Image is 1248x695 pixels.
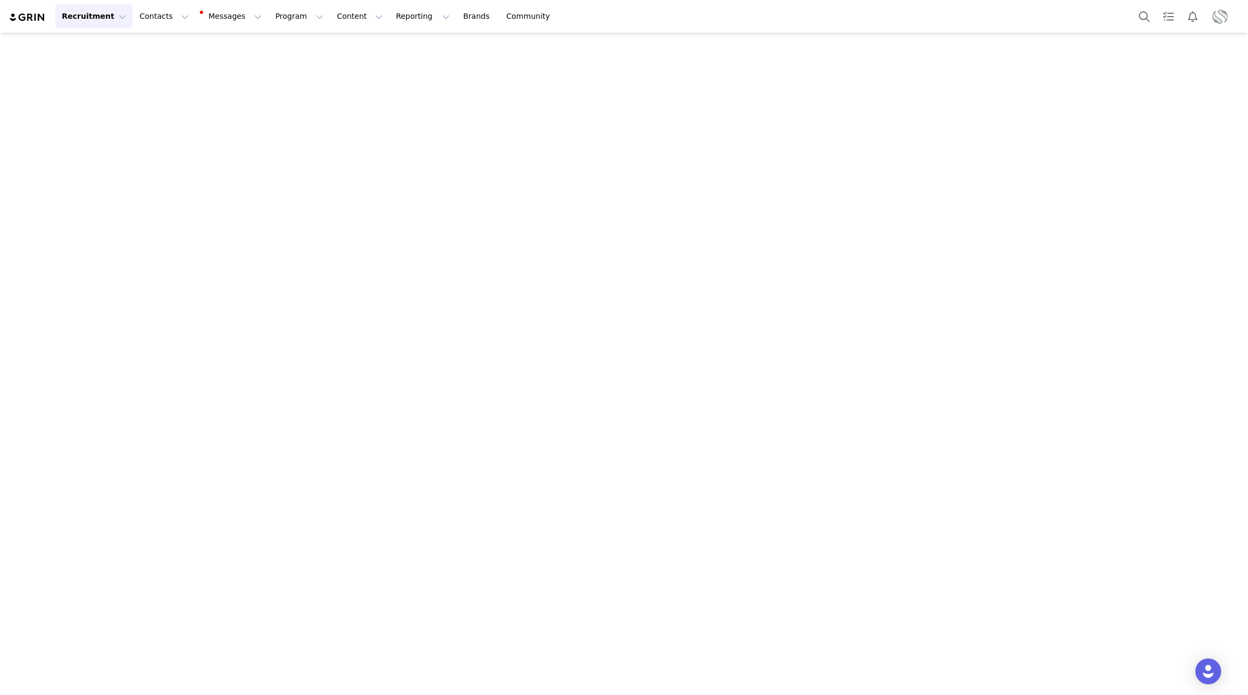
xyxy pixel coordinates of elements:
button: Content [330,4,389,28]
button: Messages [196,4,268,28]
a: Community [500,4,561,28]
button: Profile [1205,8,1239,25]
button: Search [1132,4,1156,28]
button: Reporting [389,4,456,28]
button: Recruitment [55,4,133,28]
button: Program [269,4,330,28]
img: 373d92af-71dc-4150-8488-e89ba5a75102.png [1211,8,1229,25]
button: Notifications [1181,4,1204,28]
img: grin logo [9,12,46,23]
div: Open Intercom Messenger [1195,658,1221,684]
button: Contacts [133,4,195,28]
a: Tasks [1157,4,1180,28]
a: Brands [457,4,499,28]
